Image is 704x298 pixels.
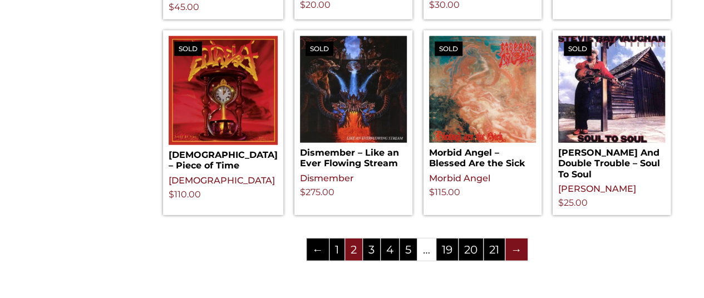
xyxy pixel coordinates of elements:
[484,239,505,261] a: Page 21
[558,183,636,194] a: [PERSON_NAME]
[329,239,344,261] a: Page 1
[169,36,278,145] img: Atheist – Piece of Time
[558,197,564,208] span: $
[435,42,462,56] span: Sold
[381,239,399,261] a: Page 4
[429,143,536,168] h2: Morbid Angel – Blessed Are the Sick
[436,239,458,261] a: Page 19
[169,189,201,200] bdi: 110.00
[300,36,407,168] a: SoldDismember – Like an Ever Flowing Stream
[169,189,174,200] span: $
[307,239,329,261] a: ←
[363,239,380,261] a: Page 3
[429,36,536,168] a: SoldMorbid Angel – Blessed Are the Sick
[459,239,483,261] a: Page 20
[300,143,407,168] h2: Dismember – Like an Ever Flowing Stream
[300,173,354,183] a: Dismember
[169,175,275,186] a: [DEMOGRAPHIC_DATA]
[300,36,407,143] img: Dismember – Like an Ever Flowing Stream
[429,187,435,197] span: $
[306,42,333,56] span: Sold
[564,42,592,56] span: Sold
[558,36,665,180] a: Sold[PERSON_NAME] And Double Trouble – Soul To Soul
[558,197,588,208] bdi: 25.00
[169,2,199,12] bdi: 45.00
[429,36,536,143] img: Morbid Angel – Blessed Are the Sick
[400,239,417,261] a: Page 5
[429,173,490,183] a: Morbid Angel
[505,239,528,261] a: →
[174,42,202,56] span: Sold
[345,239,362,261] span: Page 2
[169,145,278,171] h2: [DEMOGRAPHIC_DATA] – Piece of Time
[300,187,306,197] span: $
[558,36,665,143] img: Stevie Ray Vaughan And Double Trouble – Soul To Soul
[300,187,334,197] bdi: 275.00
[163,237,671,266] nav: Product Pagination
[558,143,665,180] h2: [PERSON_NAME] And Double Trouble – Soul To Soul
[169,2,174,12] span: $
[429,187,460,197] bdi: 115.00
[169,36,278,171] a: Sold[DEMOGRAPHIC_DATA] – Piece of Time
[417,239,436,261] span: …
